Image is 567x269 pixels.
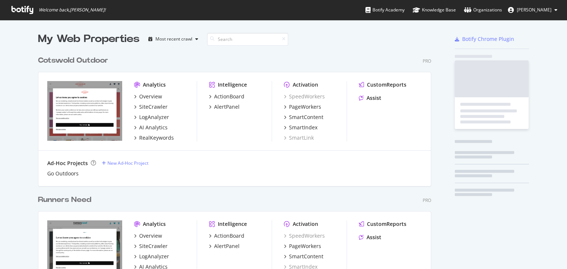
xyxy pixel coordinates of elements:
[218,220,247,228] div: Intelligence
[134,232,162,240] a: Overview
[209,103,240,111] a: AlertPanel
[38,55,108,66] div: Cotswold Outdoor
[284,242,321,250] a: PageWorkers
[139,113,169,121] div: LogAnalyzer
[209,232,244,240] a: ActionBoard
[134,242,168,250] a: SiteCrawler
[134,124,168,131] a: AI Analytics
[464,6,502,14] div: Organizations
[134,134,174,142] a: RealKeywords
[134,93,162,100] a: Overview
[455,35,514,43] a: Botify Chrome Plugin
[47,81,122,141] img: https://www.cotswoldoutdoor.com
[284,113,323,121] a: SmartContent
[284,134,314,142] a: SmartLink
[107,160,148,166] div: New Ad-Hoc Project
[38,55,111,66] a: Cotswold Outdoor
[367,94,381,102] div: Assist
[139,93,162,100] div: Overview
[134,113,169,121] a: LogAnalyzer
[139,103,168,111] div: SiteCrawler
[284,103,321,111] a: PageWorkers
[143,81,166,88] div: Analytics
[359,220,406,228] a: CustomReports
[47,160,88,167] div: Ad-Hoc Projects
[134,103,168,111] a: SiteCrawler
[139,124,168,131] div: AI Analytics
[214,232,244,240] div: ActionBoard
[284,124,317,131] a: SmartIndex
[284,232,325,240] a: SpeedWorkers
[367,234,381,241] div: Assist
[289,113,323,121] div: SmartContent
[423,197,431,203] div: Pro
[139,253,169,260] div: LogAnalyzer
[102,160,148,166] a: New Ad-Hoc Project
[38,32,140,46] div: My Web Properties
[367,81,406,88] div: CustomReports
[502,4,563,16] button: [PERSON_NAME]
[155,37,192,41] div: Most recent crawl
[367,220,406,228] div: CustomReports
[293,81,318,88] div: Activation
[284,253,323,260] a: SmartContent
[134,253,169,260] a: LogAnalyzer
[359,234,381,241] a: Assist
[39,7,106,13] span: Welcome back, [PERSON_NAME] !
[284,93,325,100] a: SpeedWorkers
[214,242,240,250] div: AlertPanel
[214,103,240,111] div: AlertPanel
[139,134,174,142] div: RealKeywords
[143,220,166,228] div: Analytics
[359,94,381,102] a: Assist
[413,6,456,14] div: Knowledge Base
[209,242,240,250] a: AlertPanel
[289,253,323,260] div: SmartContent
[289,124,317,131] div: SmartIndex
[139,232,162,240] div: Overview
[218,81,247,88] div: Intelligence
[423,58,431,64] div: Pro
[47,170,79,177] a: Go Outdoors
[38,195,91,205] div: Runners Need
[145,33,201,45] button: Most recent crawl
[462,35,514,43] div: Botify Chrome Plugin
[289,242,321,250] div: PageWorkers
[207,33,288,46] input: Search
[289,103,321,111] div: PageWorkers
[293,220,318,228] div: Activation
[139,242,168,250] div: SiteCrawler
[365,6,405,14] div: Botify Academy
[209,93,244,100] a: ActionBoard
[214,93,244,100] div: ActionBoard
[359,81,406,88] a: CustomReports
[517,7,551,13] span: Rebecca Green
[38,195,94,205] a: Runners Need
